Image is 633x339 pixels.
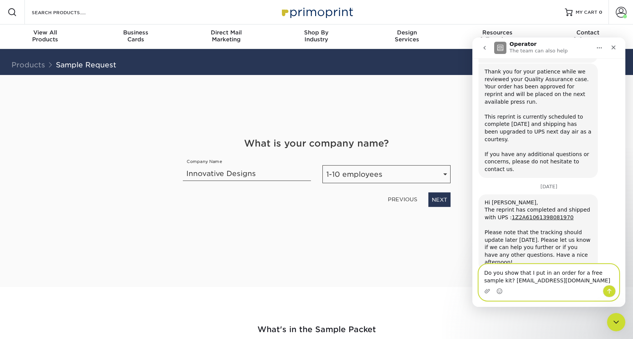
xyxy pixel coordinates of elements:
div: Services [362,29,452,43]
a: Resources& Templates [452,24,542,49]
span: Direct Mail [181,29,271,36]
span: 0 [599,10,602,15]
span: Business [90,29,181,36]
div: & Support [543,29,633,43]
input: SEARCH PRODUCTS..... [31,8,106,17]
a: Direct MailMarketing [181,24,271,49]
span: Contact [543,29,633,36]
a: DesignServices [362,24,452,49]
span: Design [362,29,452,36]
h4: What is your company name? [183,137,451,150]
a: Products [11,60,45,69]
img: Primoprint [278,4,355,20]
span: Shop By [271,29,361,36]
a: Shop ByIndustry [271,24,361,49]
a: NEXT [428,192,451,207]
a: BusinessCards [90,24,181,49]
a: Sample Request [56,60,116,69]
iframe: Intercom live chat [607,313,625,331]
iframe: Intercom live chat [472,37,625,307]
a: PREVIOUS [385,193,420,205]
div: Industry [271,29,361,43]
span: MY CART [576,9,597,16]
a: Contact& Support [543,24,633,49]
div: Marketing [181,29,271,43]
h2: What's in the Sample Packet [93,324,540,336]
div: Cards [90,29,181,43]
div: & Templates [452,29,542,43]
span: Resources [452,29,542,36]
